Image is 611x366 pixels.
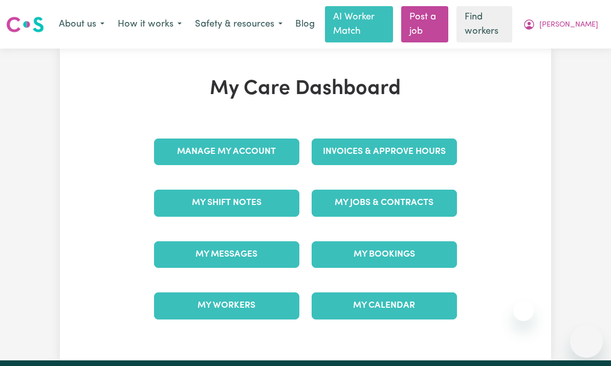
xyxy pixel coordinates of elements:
a: Find workers [456,6,512,42]
button: Safety & resources [188,14,289,35]
span: [PERSON_NAME] [539,19,598,31]
a: AI Worker Match [325,6,393,42]
button: How it works [111,14,188,35]
img: Careseekers logo [6,15,44,34]
a: My Jobs & Contracts [312,190,457,216]
a: My Bookings [312,241,457,268]
a: My Shift Notes [154,190,299,216]
a: Blog [289,13,321,36]
h1: My Care Dashboard [148,77,463,102]
button: My Account [516,14,605,35]
a: My Messages [154,241,299,268]
a: Post a job [401,6,448,42]
a: Manage My Account [154,139,299,165]
iframe: Close message [513,301,534,321]
a: My Calendar [312,292,457,319]
a: My Workers [154,292,299,319]
a: Careseekers logo [6,13,44,36]
iframe: Button to launch messaging window [570,325,603,358]
a: Invoices & Approve Hours [312,139,457,165]
button: About us [52,14,111,35]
